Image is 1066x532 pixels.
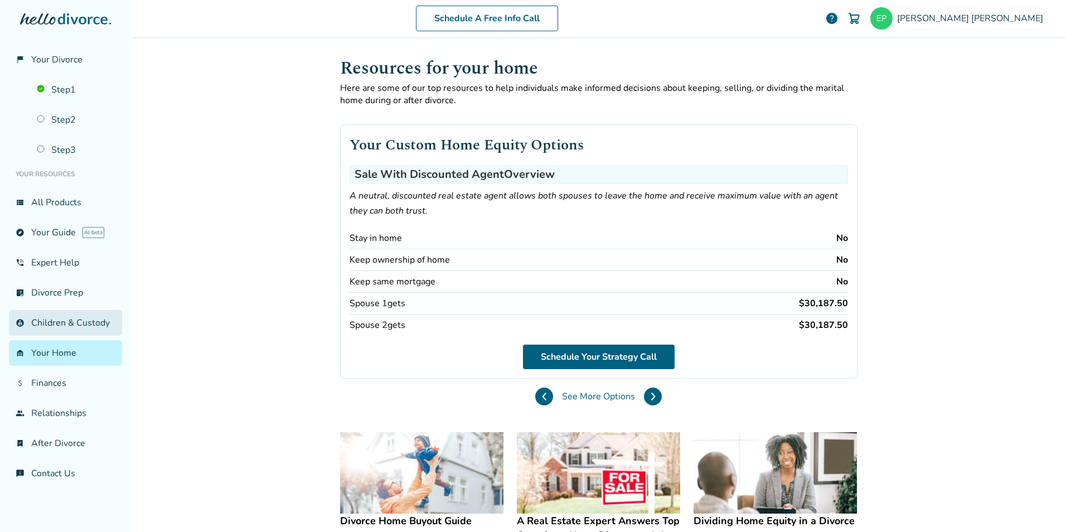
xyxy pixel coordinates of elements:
span: See More Options [562,390,635,403]
h2: Your Custom Home Equity Options [350,134,848,156]
a: Schedule A Free Info Call [416,6,558,31]
a: Step1 [30,77,122,103]
span: group [16,409,25,418]
a: view_listAll Products [9,190,122,215]
h1: Resources for your home [340,55,857,82]
a: Step3 [30,137,122,163]
span: account_child [16,318,25,327]
a: chat_infoContact Us [9,461,122,486]
div: Keep ownership of home [350,254,450,266]
h4: Divorce Home Buyout Guide [340,514,503,528]
img: A Real Estate Expert Answers Top Questions About Divorce and the Home [517,432,680,514]
span: garage_home [16,349,25,357]
a: account_childChildren & Custody [9,310,122,336]
span: explore [16,228,25,237]
img: Cart [847,12,861,25]
span: attach_money [16,379,25,388]
div: No [836,232,848,244]
a: Step2 [30,107,122,133]
div: Spouse 1 gets [350,297,405,309]
span: list_alt_check [16,288,25,297]
a: attach_moneyFinances [9,370,122,396]
a: flag_2Your Divorce [9,47,122,72]
a: bookmark_checkAfter Divorce [9,431,122,456]
span: flag_2 [16,55,25,64]
li: Your Resources [9,163,122,185]
a: garage_homeYour Home [9,340,122,366]
div: No [836,254,848,266]
img: Dividing Home Equity in a Divorce [694,432,857,514]
p: Here are some of our top resources to help individuals make informed decisions about keeping, sel... [340,82,857,107]
a: exploreYour GuideAI beta [9,220,122,245]
span: Your Divorce [31,54,83,66]
a: Schedule Your Strategy Call [523,345,675,369]
div: $30,187.50 [799,319,848,331]
a: Dividing Home Equity in a DivorceDividing Home Equity in a Divorce [694,432,857,529]
h4: Dividing Home Equity in a Divorce [694,514,857,528]
a: list_alt_checkDivorce Prep [9,280,122,306]
p: A neutral, discounted real estate agent allows both spouses to leave the home and receive maximum... [350,188,848,219]
a: groupRelationships [9,400,122,426]
span: [PERSON_NAME] [PERSON_NAME] [897,12,1048,25]
span: bookmark_check [16,439,25,448]
a: phone_in_talkExpert Help [9,250,122,275]
div: Keep same mortgage [350,275,435,288]
img: Divorce Home Buyout Guide [340,432,503,514]
a: Divorce Home Buyout GuideDivorce Home Buyout Guide [340,432,503,529]
div: $30,187.50 [799,297,848,309]
h3: Sale With Discounted Agent Overview [350,165,848,184]
span: view_list [16,198,25,207]
a: help [825,12,839,25]
div: Spouse 2 gets [350,319,405,331]
span: AI beta [83,227,104,238]
span: phone_in_talk [16,258,25,267]
img: peric8882@gmail.com [870,7,893,30]
iframe: Chat Widget [1010,478,1066,532]
div: Stay in home [350,232,402,244]
span: chat_info [16,469,25,478]
div: No [836,275,848,288]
